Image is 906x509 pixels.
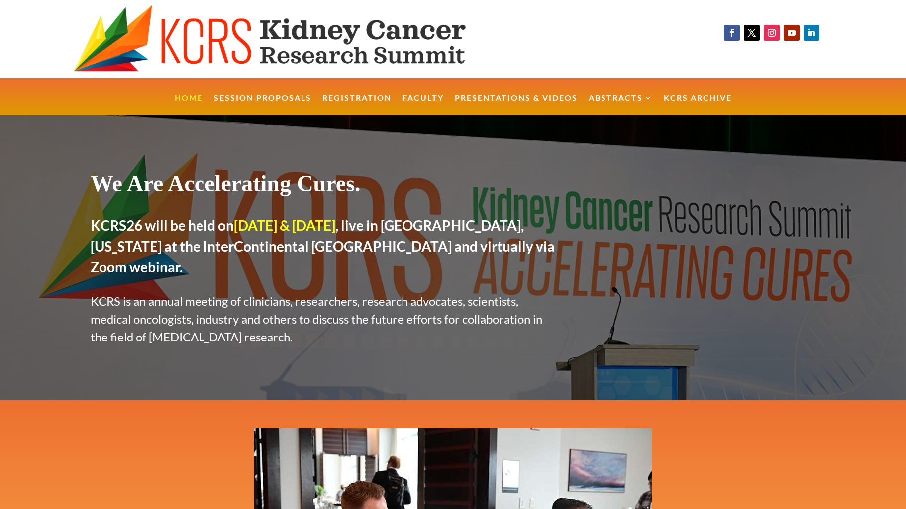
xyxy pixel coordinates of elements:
[784,25,800,41] a: Follow on Youtube
[589,94,653,116] a: Abstracts
[91,292,560,346] p: KCRS is an annual meeting of clinicians, researchers, research advocates, scientists, medical onc...
[91,170,560,202] h1: We Are Accelerating Cures.
[214,94,311,116] a: Session Proposals
[804,25,819,41] a: Follow on LinkedIn
[664,94,732,116] a: KCRS Archive
[724,25,740,41] a: Follow on Facebook
[175,94,203,116] a: Home
[74,5,514,73] img: KCRS generic logo wide
[234,217,335,234] span: [DATE] & [DATE]
[322,94,392,116] a: Registration
[403,94,444,116] a: Faculty
[91,215,560,282] h2: KCRS26 will be held on , live in [GEOGRAPHIC_DATA], [US_STATE] at the InterContinental [GEOGRAPHI...
[764,25,780,41] a: Follow on Instagram
[455,94,578,116] a: Presentations & Videos
[744,25,760,41] a: Follow on X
